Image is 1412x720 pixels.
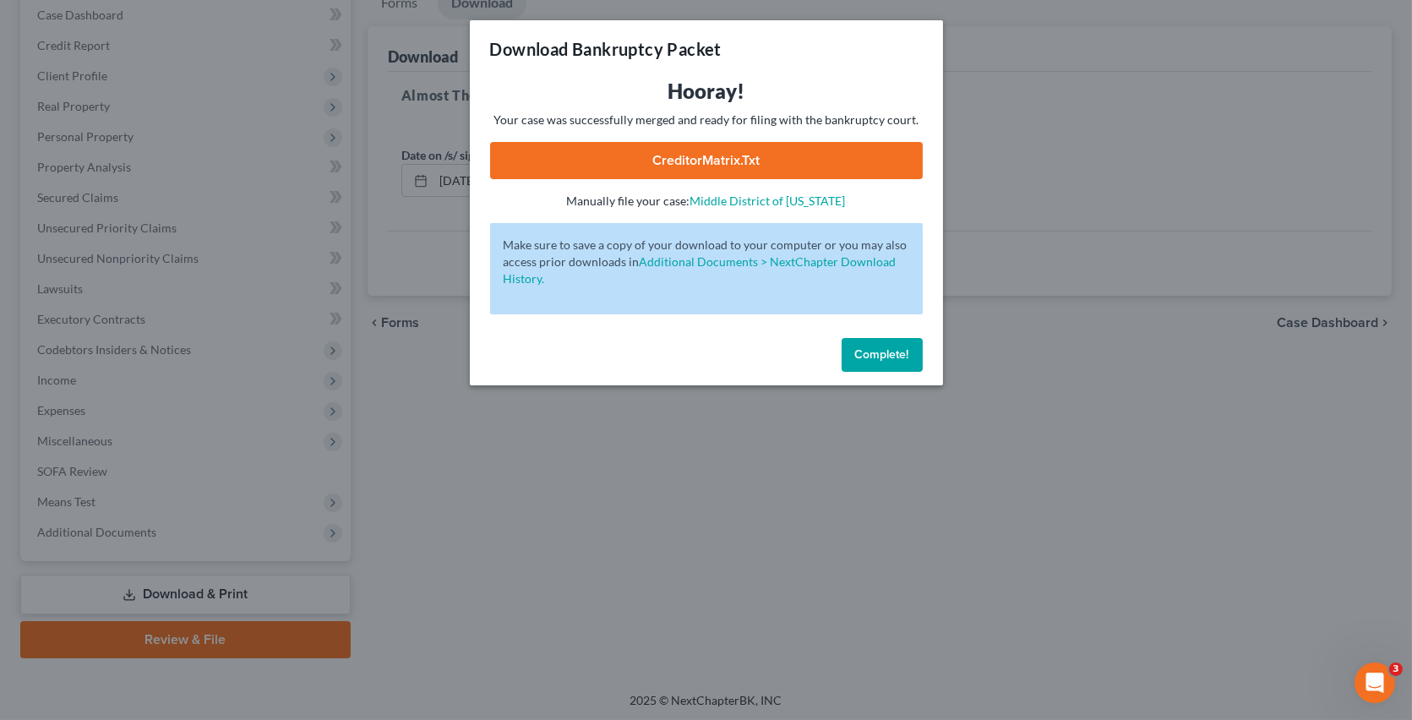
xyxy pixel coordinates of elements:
[1389,663,1403,676] span: 3
[490,193,923,210] p: Manually file your case:
[504,254,897,286] a: Additional Documents > NextChapter Download History.
[490,142,923,179] a: CreditorMatrix.txt
[855,347,909,362] span: Complete!
[1355,663,1395,703] iframe: Intercom live chat
[690,194,846,208] a: Middle District of [US_STATE]
[842,338,923,372] button: Complete!
[490,112,923,128] p: Your case was successfully merged and ready for filing with the bankruptcy court.
[490,37,722,61] h3: Download Bankruptcy Packet
[490,78,923,105] h3: Hooray!
[504,237,909,287] p: Make sure to save a copy of your download to your computer or you may also access prior downloads in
